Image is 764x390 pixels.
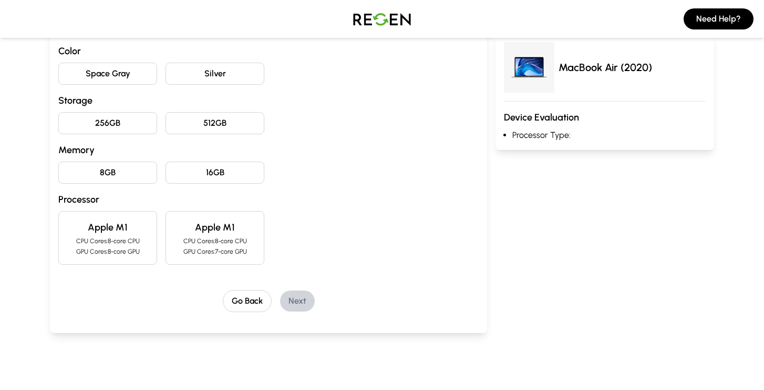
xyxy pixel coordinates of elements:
button: 16GB [166,162,264,184]
h3: Storage [58,93,479,108]
button: Next [280,291,315,312]
p: CPU Cores: 8-core CPU [174,237,255,245]
p: CPU Cores: 8-core CPU [67,237,148,245]
h3: Processor [58,192,479,207]
p: GPU Cores: 7-core GPU [174,247,255,256]
img: MacBook Air (2020) [504,42,554,93]
h4: Apple M1 [67,220,148,235]
h3: Color [58,44,479,58]
button: Go Back [223,290,272,312]
h3: Device Evaluation [504,110,706,125]
h3: Memory [58,143,479,157]
button: Space Gray [58,63,157,85]
p: GPU Cores: 8-core GPU [67,247,148,256]
p: MacBook Air (2020) [559,60,652,75]
img: Logo [345,4,419,34]
button: 8GB [58,162,157,184]
button: Silver [166,63,264,85]
h4: Apple M1 [174,220,255,235]
button: 512GB [166,112,264,134]
li: Processor Type: [512,129,706,142]
button: 256GB [58,112,157,134]
button: Need Help? [684,8,753,29]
